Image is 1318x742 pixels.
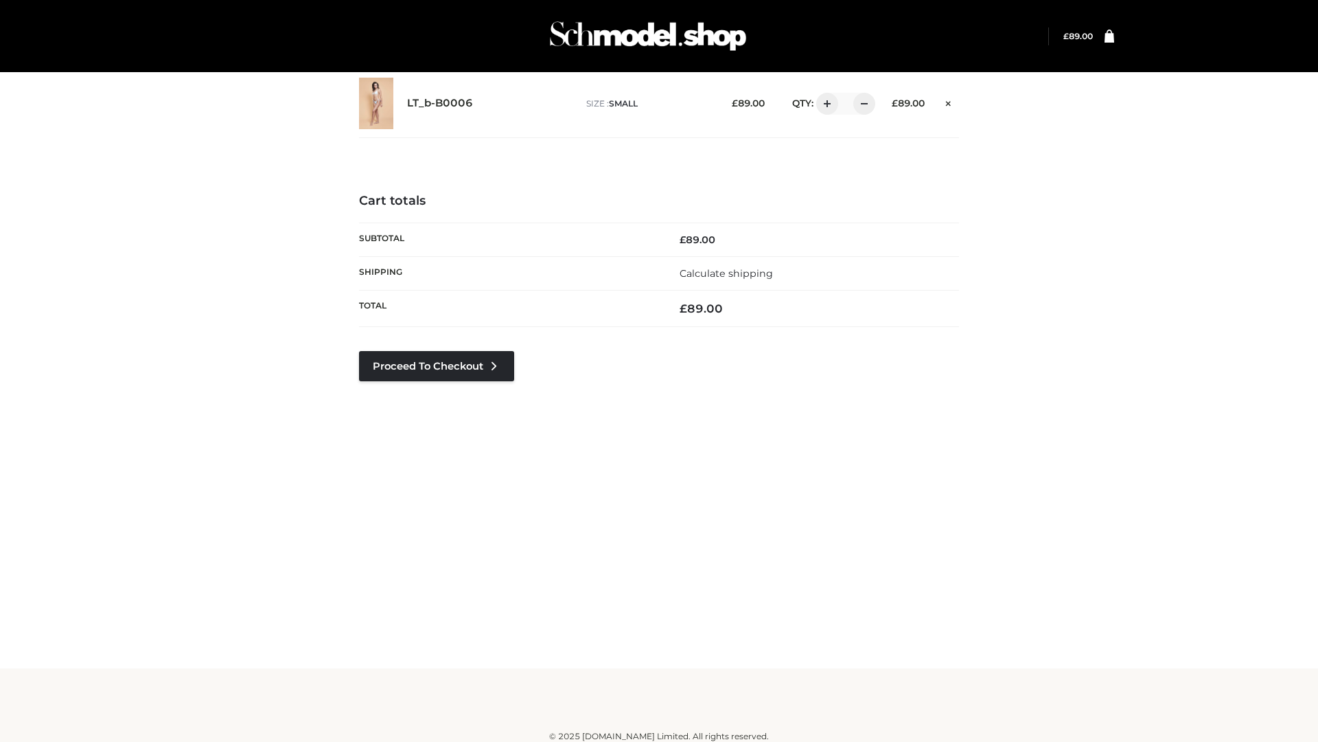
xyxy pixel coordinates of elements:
img: Schmodel Admin 964 [545,9,751,63]
bdi: 89.00 [1063,31,1093,41]
span: £ [680,302,687,315]
span: £ [680,234,686,246]
p: size : [586,98,710,110]
a: £89.00 [1063,31,1093,41]
div: QTY: [778,93,870,115]
span: SMALL [609,98,638,109]
bdi: 89.00 [892,98,925,109]
h4: Cart totals [359,194,959,209]
bdi: 89.00 [680,302,723,315]
bdi: 89.00 [732,98,765,109]
a: Calculate shipping [680,267,773,280]
a: Proceed to Checkout [359,351,514,381]
span: £ [1063,31,1069,41]
th: Shipping [359,256,659,290]
th: Subtotal [359,223,659,256]
a: Remove this item [938,93,959,111]
span: £ [892,98,898,109]
th: Total [359,291,659,327]
span: £ [732,98,738,109]
a: LT_b-B0006 [407,97,473,110]
bdi: 89.00 [680,234,715,246]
